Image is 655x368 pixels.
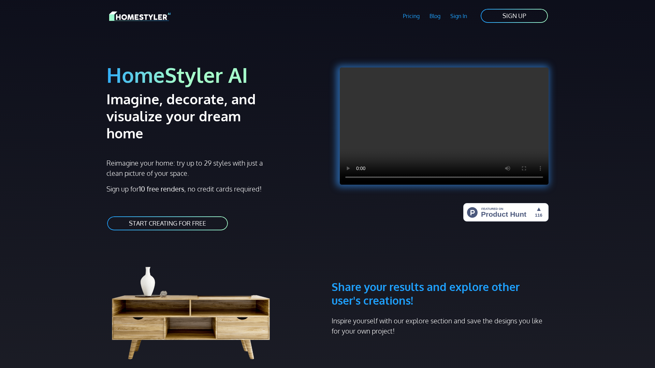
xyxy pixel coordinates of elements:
img: HomeStyler AI - Interior Design Made Easy: One Click to Your Dream Home | Product Hunt [463,203,549,221]
strong: 10 free renders [139,184,184,193]
a: START CREATING FOR FREE [106,216,229,231]
p: Reimagine your home: try up to 29 styles with just a clean picture of your space. [106,158,269,178]
a: Pricing [398,8,425,24]
p: Inspire yourself with our explore section and save the designs you like for your own project! [332,316,549,336]
img: living room cabinet [106,247,286,363]
a: Blog [424,8,445,24]
p: Sign up for , no credit cards required! [106,184,323,194]
h2: Imagine, decorate, and visualize your dream home [106,90,280,141]
a: Sign In [445,8,472,24]
h3: Share your results and explore other user's creations! [332,247,549,307]
img: HomeStyler AI logo [109,10,171,22]
a: SIGN UP [480,8,549,24]
h1: HomeStyler AI [106,62,323,88]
